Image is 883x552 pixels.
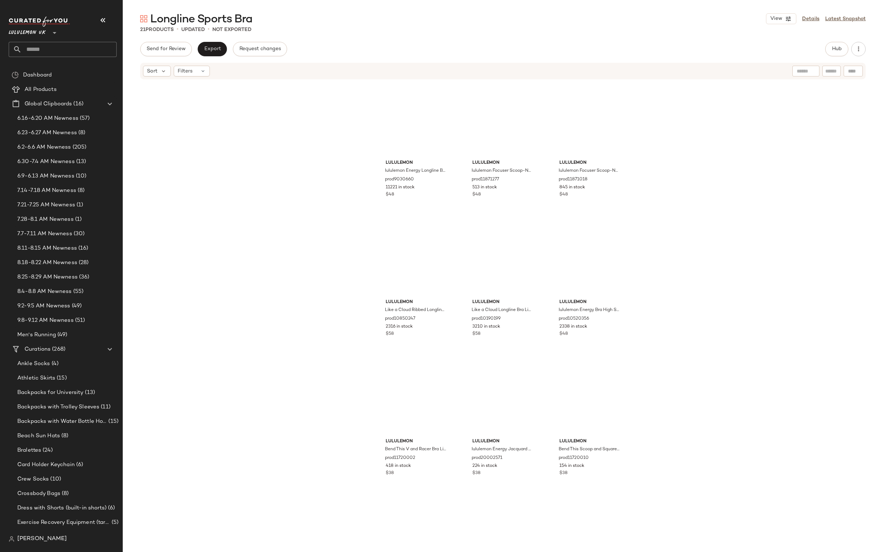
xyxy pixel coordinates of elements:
span: Export [204,46,221,52]
span: (268) [51,345,65,354]
img: svg%3e [9,536,14,542]
span: lululemon [559,299,620,306]
span: (13) [83,389,95,397]
span: (5) [110,518,118,527]
span: Sort [147,67,157,75]
span: (8) [60,432,68,440]
span: prod20002571 [472,455,502,461]
span: (8) [77,129,85,137]
span: 11221 in stock [386,184,415,191]
span: (15) [55,374,67,382]
span: Card Holder Keychain [17,461,75,469]
span: Send for Review [146,46,186,52]
span: Ankle Socks [17,360,50,368]
span: lululemon [386,160,447,166]
span: Hub [832,46,842,52]
span: Crossbody Bags [17,490,60,498]
span: Filters [178,67,192,75]
span: lululemon [559,438,620,445]
span: 8.25-8.29 AM Newness [17,273,78,281]
span: • [177,25,178,34]
span: 8.4-8.8 AM Newness [17,288,72,296]
span: View [770,16,782,22]
span: (1) [74,215,82,224]
span: Bend This Scoop and Square Bra Light Support, A-C Cups [559,446,620,453]
span: $48 [559,331,568,337]
span: (55) [72,288,84,296]
span: lululemon Energy Jacquard Bra Medium Support, B–D Cups Evolve [472,446,533,453]
span: $48 [559,192,568,198]
span: (8) [76,187,85,195]
span: 7.21-7.25 AM Newness [17,201,75,209]
span: lululemon Energy Longline Bra Medium Support, B–D Cups [385,168,446,174]
span: lululemon [472,160,533,166]
a: Latest Snapshot [825,15,866,23]
span: Longline Sports Bra [150,12,252,27]
span: All Products [25,86,57,94]
span: (11) [99,403,111,411]
span: (6) [107,504,115,512]
span: (49) [70,302,82,310]
span: Backpacks with Water Bottle Holder [17,417,107,426]
span: Beach Sun Hats [17,432,60,440]
span: lululemon [559,160,620,166]
img: svg%3e [12,71,19,79]
span: 7.7-7.11 AM Newness [17,230,72,238]
span: prod11720010 [559,455,589,461]
span: 6.16-6.20 AM Newness [17,114,78,123]
span: (36) [78,273,90,281]
span: Global Clipboards [25,100,72,108]
span: prod10850247 [385,316,415,322]
span: $48 [386,192,394,198]
span: (57) [78,114,90,123]
span: Like a Cloud Ribbed Longline Bra Light Support, B/C Cup [385,307,446,314]
span: Crew Socks [17,475,49,483]
span: 8.11-8.15 AM Newness [17,244,77,253]
span: prod11871018 [559,176,588,183]
span: 6.9-6.13 AM Newness [17,172,74,180]
a: Details [802,15,819,23]
span: 2338 in stock [559,324,587,330]
span: $38 [472,470,480,477]
span: (51) [74,316,85,325]
button: Request changes [233,42,287,56]
span: 21 [140,27,146,32]
span: Like a Cloud Longline Bra Light Support, B/C Cup [472,307,533,314]
span: Backpacks for University [17,389,83,397]
span: 513 in stock [472,184,497,191]
span: $48 [472,192,481,198]
span: Bend This V and Racer Bra Light Support, A-C Cups [385,446,446,453]
span: (49) [56,331,68,339]
span: (16) [72,100,83,108]
span: Dress with Shorts (built-in shorts) [17,504,107,512]
span: lululemon Focuser Scoop-Neck Bra Nulu Light Support, C/D Cup [472,168,533,174]
span: [PERSON_NAME] [17,535,67,543]
span: prod10190199 [472,316,501,322]
span: 154 in stock [559,463,584,469]
span: $58 [472,331,480,337]
span: Request changes [239,46,281,52]
button: View [766,13,796,24]
span: (28) [77,259,89,267]
p: updated [181,26,205,34]
span: Exercise Recovery Equipment (target mobility + muscle recovery equipment) [17,518,110,527]
span: 2316 in stock [386,324,413,330]
span: 7.14-7.18 AM Newness [17,187,76,195]
button: Hub [825,42,848,56]
span: prod9030660 [385,176,414,183]
span: (13) [75,158,86,166]
span: Dashboard [23,71,52,79]
span: 845 in stock [559,184,585,191]
span: (6) [75,461,83,469]
span: 9.8-9.12 AM Newness [17,316,74,325]
span: Men's Running [17,331,56,339]
span: Athletic Skirts [17,374,55,382]
span: 8.18-8.22 AM Newness [17,259,77,267]
p: Not Exported [212,26,251,34]
span: lululemon [386,299,447,306]
span: lululemon [472,438,533,445]
span: lululemon Energy Bra High Support, B–G Cups [559,307,620,314]
button: Export [198,42,227,56]
span: lululemon Focuser Scoop-Neck Bra Nulu Light Support, A/B Cup [559,168,620,174]
span: prod11720002 [385,455,415,461]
